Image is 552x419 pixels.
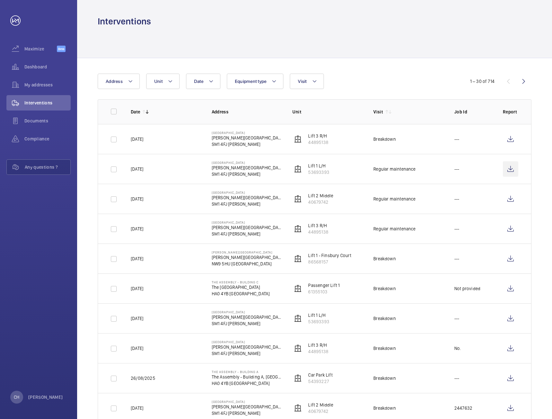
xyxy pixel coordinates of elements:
p: [GEOGRAPHIC_DATA] [212,191,282,194]
span: Documents [24,118,71,124]
p: [GEOGRAPHIC_DATA] [212,220,282,224]
p: 2447632 [454,405,472,411]
p: [PERSON_NAME][GEOGRAPHIC_DATA] [212,250,282,254]
p: 61355103 [308,289,340,295]
div: Regular maintenance [373,166,415,172]
p: [DATE] [131,345,143,352]
p: Lift 1 - Finsbury Court [308,252,351,259]
p: [GEOGRAPHIC_DATA] [212,400,282,404]
img: elevator.svg [294,165,302,173]
span: Any questions ? [25,164,70,170]
span: Dashboard [24,64,71,70]
p: The Assembly - Building C [212,280,270,284]
span: Address [106,79,123,84]
button: Address [98,74,140,89]
p: Not provided [454,285,480,292]
p: [PERSON_NAME][GEOGRAPHIC_DATA] [212,165,282,171]
p: Lift 1 L/H [308,312,329,318]
button: Date [186,74,220,89]
p: SM1 4FJ [PERSON_NAME] [212,141,282,147]
p: SM1 4FJ [PERSON_NAME] [212,231,282,237]
p: [DATE] [131,136,143,142]
div: Breakdown [373,315,396,322]
img: elevator.svg [294,135,302,143]
img: elevator.svg [294,344,302,352]
div: Breakdown [373,285,396,292]
span: Unit [154,79,163,84]
span: Beta [57,46,66,52]
p: [GEOGRAPHIC_DATA] [212,161,282,165]
p: 44895138 [308,139,328,146]
p: [PERSON_NAME][GEOGRAPHIC_DATA] [212,254,282,261]
div: 1 – 30 of 714 [470,78,494,85]
p: 40679742 [308,199,333,205]
p: NW9 5HU [GEOGRAPHIC_DATA] [212,261,282,267]
p: No. [454,345,461,352]
span: Visit [298,79,307,84]
p: --- [454,166,459,172]
p: Job Id [454,109,493,115]
p: [PERSON_NAME][GEOGRAPHIC_DATA] [212,194,282,201]
p: SM1 4FJ [PERSON_NAME] [212,350,282,357]
p: Lift 3 R/H [308,342,328,348]
p: SM1 4FJ [PERSON_NAME] [212,201,282,207]
p: --- [454,315,459,322]
p: The Assembly - Building A [212,370,282,374]
p: HA0 4YB [GEOGRAPHIC_DATA] [212,380,282,387]
p: [PERSON_NAME][GEOGRAPHIC_DATA] [212,314,282,320]
p: [DATE] [131,226,143,232]
p: SM1 4FJ [PERSON_NAME] [212,320,282,327]
p: [PERSON_NAME] [28,394,63,400]
span: My addresses [24,82,71,88]
p: Lift 2 Middle [308,192,333,199]
p: Unit [292,109,363,115]
div: Breakdown [373,405,396,411]
p: Date [131,109,140,115]
img: elevator.svg [294,195,302,203]
p: 44895138 [308,229,328,235]
p: HA0 4YB [GEOGRAPHIC_DATA] [212,290,270,297]
p: [GEOGRAPHIC_DATA] [212,340,282,344]
p: Car Park Lift [308,372,332,378]
p: 40679742 [308,408,333,415]
img: elevator.svg [294,285,302,292]
p: The [GEOGRAPHIC_DATA] [212,284,270,290]
img: elevator.svg [294,374,302,382]
p: [GEOGRAPHIC_DATA] [212,131,282,135]
p: --- [454,196,459,202]
div: Breakdown [373,136,396,142]
img: elevator.svg [294,225,302,233]
p: --- [454,255,459,262]
span: Interventions [24,100,71,106]
span: Compliance [24,136,71,142]
button: Visit [290,74,324,89]
p: SM1 4FJ [PERSON_NAME] [212,171,282,177]
p: [PERSON_NAME][GEOGRAPHIC_DATA] [212,404,282,410]
p: The Assembly - Building A, [GEOGRAPHIC_DATA] [212,374,282,380]
p: 26/08/2025 [131,375,155,381]
span: Date [194,79,203,84]
div: Breakdown [373,255,396,262]
p: [PERSON_NAME][GEOGRAPHIC_DATA] [212,224,282,231]
p: [PERSON_NAME][GEOGRAPHIC_DATA] [212,135,282,141]
p: 53693393 [308,318,329,325]
p: 53693393 [308,169,329,175]
p: Passenger Lift 1 [308,282,340,289]
img: elevator.svg [294,404,302,412]
p: [GEOGRAPHIC_DATA] [212,310,282,314]
p: Lift 2 Middle [308,402,333,408]
p: [DATE] [131,196,143,202]
p: 54393227 [308,378,332,385]
button: Equipment type [227,74,284,89]
div: Regular maintenance [373,226,415,232]
p: CH [14,394,19,400]
p: [DATE] [131,285,143,292]
p: --- [454,375,459,381]
img: elevator.svg [294,315,302,322]
p: Lift 1 L/H [308,163,329,169]
p: 86568157 [308,259,351,265]
p: 44895138 [308,348,328,355]
h1: Interventions [98,15,151,27]
img: elevator.svg [294,255,302,263]
p: --- [454,136,459,142]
